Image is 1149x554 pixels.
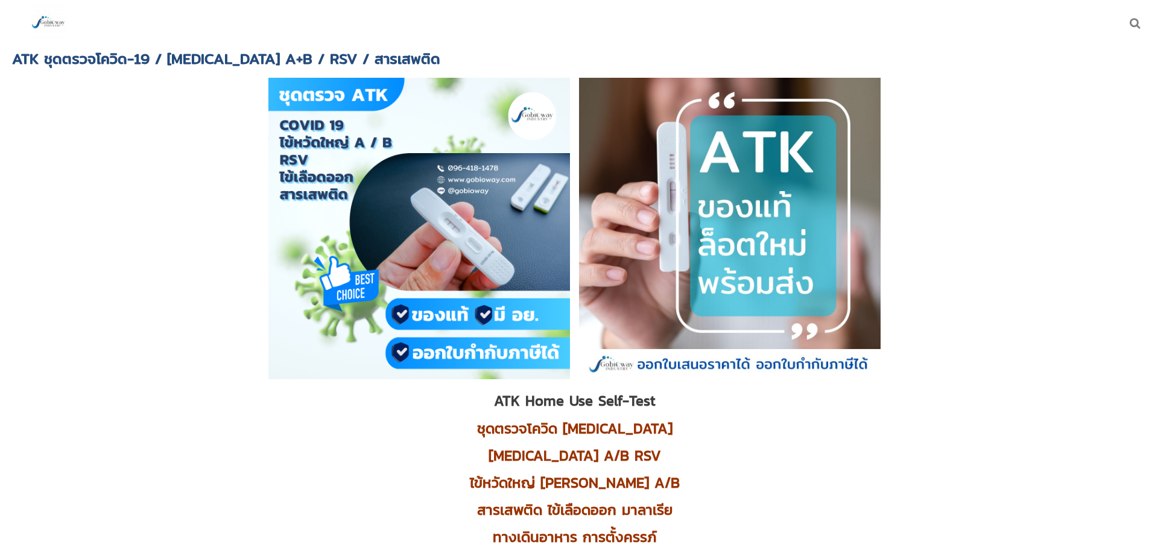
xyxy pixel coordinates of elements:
[477,499,673,520] span: สารเสพติด ไข้เลือดออก มาลาเรีย
[494,390,656,411] span: ATK Home Use Self-Test
[579,78,881,379] img: มี อย. ของแท้ ตรวจ ATK ราคา self atk คือ rapid test kit คือ rapid test ไข้หวัดใหญ่ ตรวจ rapid tes...
[30,5,66,41] img: large-1644130236041.jpg
[477,418,673,439] span: ชุดตรวจโควิด [MEDICAL_DATA]
[268,78,570,379] img: มี อย. ATK ราคา ATK ขายส่ง ATK ตรวจ ATK Covid 19 ATK Covid ATK ไข้หวัดใหญ่ ATK Test ราคา ATK ผล ต...
[12,47,440,70] span: ATK ชุดตรวจโควิด-19 / [MEDICAL_DATA] A+B / RSV / สารเสพติด
[470,472,680,493] span: ไข้หวัดใหญ่ [PERSON_NAME] A/B
[493,526,657,547] span: ทางเดินอาหาร การตั้งครรภ์
[489,445,661,466] span: [MEDICAL_DATA] A/B RSV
